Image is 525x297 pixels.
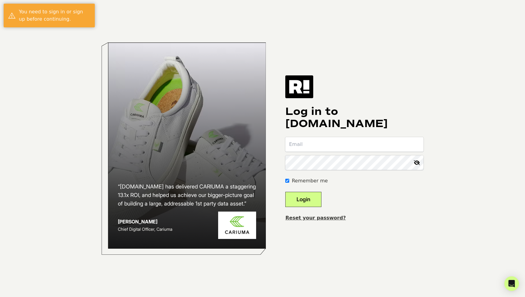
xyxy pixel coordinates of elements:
strong: [PERSON_NAME] [118,219,157,225]
div: Open Intercom Messenger [504,276,519,291]
h1: Log in to [DOMAIN_NAME] [285,105,424,130]
button: Login [285,192,321,207]
input: Email [285,137,424,152]
h2: “[DOMAIN_NAME] has delivered CARIUMA a staggering 13.1x ROI, and helped us achieve our bigger-pic... [118,182,256,208]
label: Remember me [292,177,328,185]
img: Retention.com [285,75,313,98]
div: You need to sign in or sign up before continuing. [19,8,90,23]
img: Cariuma [218,212,256,239]
span: Chief Digital Officer, Cariuma [118,226,172,232]
a: Reset your password? [285,215,346,221]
